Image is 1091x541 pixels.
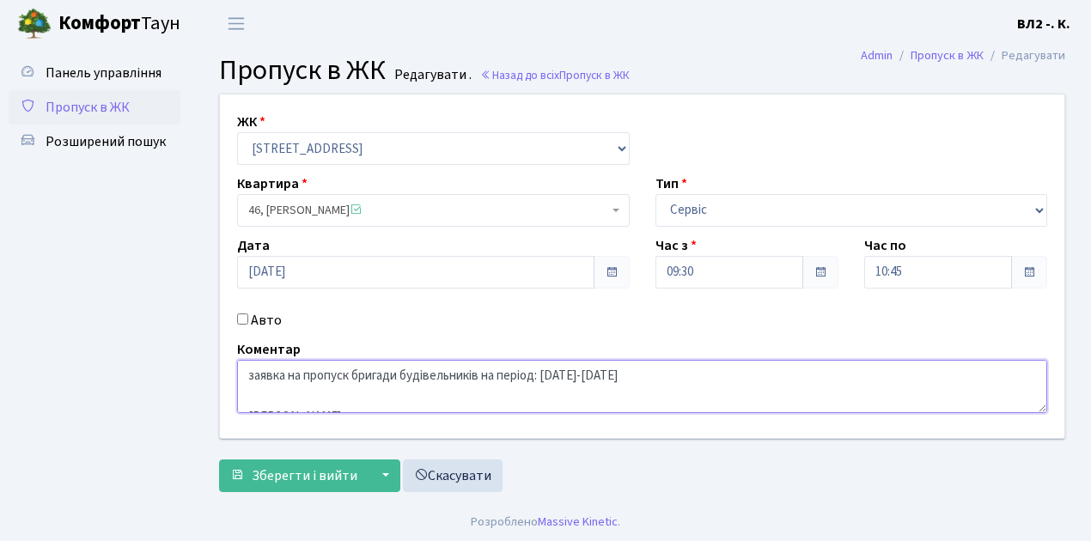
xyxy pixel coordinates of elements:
[480,67,630,83] a: Назад до всіхПропуск в ЖК
[984,46,1065,65] li: Редагувати
[237,173,308,194] label: Квартира
[655,235,697,256] label: Час з
[9,56,180,90] a: Панель управління
[911,46,984,64] a: Пропуск в ЖК
[403,459,503,492] a: Скасувати
[1017,15,1070,33] b: ВЛ2 -. К.
[17,7,52,41] img: logo.png
[237,339,301,360] label: Коментар
[655,173,687,194] label: Тип
[237,112,265,132] label: ЖК
[471,513,620,532] div: Розроблено .
[58,9,141,37] b: Комфорт
[559,67,630,83] span: Пропуск в ЖК
[864,235,906,256] label: Час по
[46,132,166,151] span: Розширений пошук
[248,202,608,219] span: 46, Бондарєв Михайло Миколайович <span class='la la-check-square text-success'></span>
[219,51,386,90] span: Пропуск в ЖК
[9,125,180,159] a: Розширений пошук
[237,194,630,227] span: 46, Бондарєв Михайло Миколайович <span class='la la-check-square text-success'></span>
[237,360,1047,413] textarea: заявка на пропуск бригади будівельників на період: [DATE]-[DATE] [PERSON_NAME] [PERSON_NAME] [PER...
[835,38,1091,74] nav: breadcrumb
[215,9,258,38] button: Переключити навігацію
[1017,14,1070,34] a: ВЛ2 -. К.
[251,310,282,331] label: Авто
[46,98,130,117] span: Пропуск в ЖК
[219,459,369,492] button: Зберегти і вийти
[46,64,162,82] span: Панель управління
[9,90,180,125] a: Пропуск в ЖК
[252,466,357,485] span: Зберегти і вийти
[538,513,618,531] a: Massive Kinetic
[861,46,893,64] a: Admin
[391,67,472,83] small: Редагувати .
[58,9,180,39] span: Таун
[237,235,270,256] label: Дата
